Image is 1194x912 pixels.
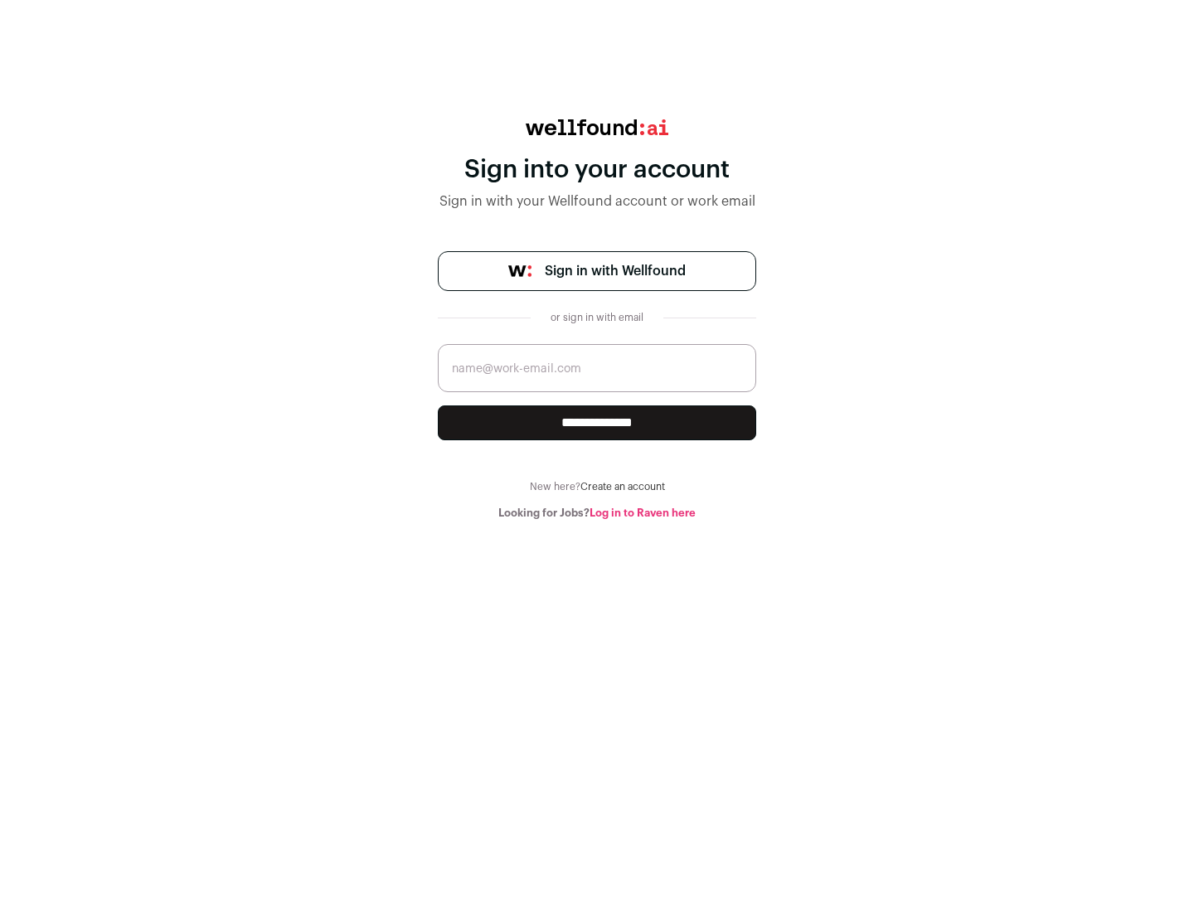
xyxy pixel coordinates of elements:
[544,311,650,324] div: or sign in with email
[526,119,668,135] img: wellfound:ai
[580,482,665,492] a: Create an account
[438,155,756,185] div: Sign into your account
[438,251,756,291] a: Sign in with Wellfound
[545,261,686,281] span: Sign in with Wellfound
[508,265,531,277] img: wellfound-symbol-flush-black-fb3c872781a75f747ccb3a119075da62bfe97bd399995f84a933054e44a575c4.png
[438,344,756,392] input: name@work-email.com
[438,480,756,493] div: New here?
[438,192,756,211] div: Sign in with your Wellfound account or work email
[438,507,756,520] div: Looking for Jobs?
[590,507,696,518] a: Log in to Raven here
